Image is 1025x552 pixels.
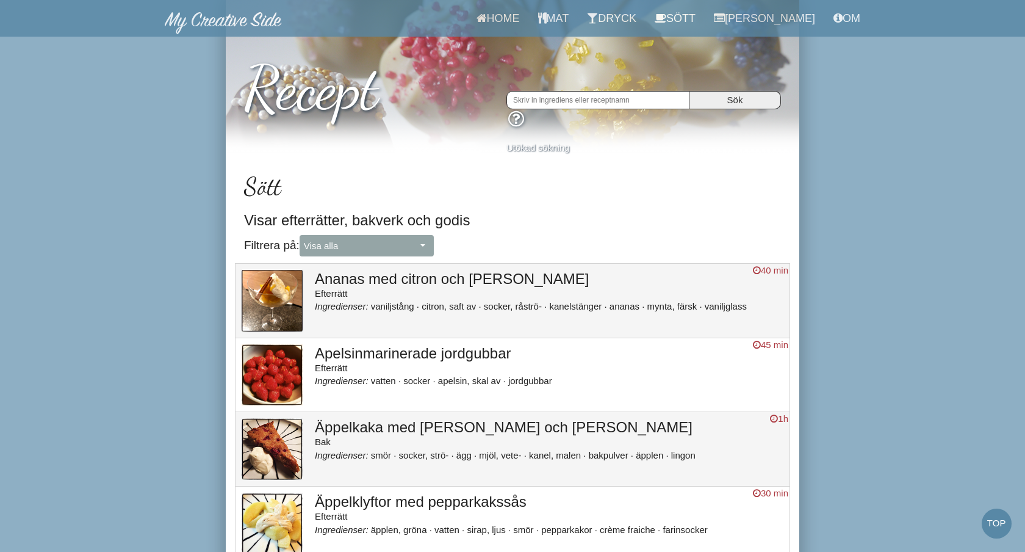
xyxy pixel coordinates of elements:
h3: Äppelklyftor med pepparkakssås [315,494,783,510]
li: vatten [371,376,401,386]
img: bild_478.jpg [242,418,303,480]
li: kanelstänger [549,301,606,311]
h3: Äppelkaka med [PERSON_NAME] och [PERSON_NAME] [315,419,783,435]
h3: Ananas med citron och [PERSON_NAME] [315,271,783,287]
h2: Sött [244,173,781,200]
div: 1h [770,412,788,425]
li: kanel, malen [529,450,586,460]
h3: Apelsinmarinerade jordgubbar [315,346,783,361]
i: Ingredienser: [315,450,369,460]
div: Efterrätt [315,361,783,374]
li: socker, strö- [399,450,454,460]
img: bild_529.jpg [242,270,303,332]
li: vatten [434,525,464,535]
a: Utökad sökning [506,142,569,153]
h1: Recept [244,42,781,122]
li: mjöl, vete- [479,450,527,460]
a: Top [982,509,1012,539]
div: Efterrätt [315,510,783,523]
li: sirap, ljus [467,525,511,535]
div: Bak [315,435,783,448]
li: apelsin, skal av [438,376,506,386]
i: Ingredienser: [315,301,369,311]
li: mynta, färsk [647,301,702,311]
input: Sök [689,91,781,109]
li: farinsocker [663,525,707,535]
i: Ingredienser: [315,525,369,535]
img: MyCreativeSide [165,12,282,34]
li: pepparkakor [541,525,597,535]
li: vaniljstång [371,301,419,311]
li: crème fraiche [600,525,660,535]
li: citron, saft av [422,301,481,311]
input: Skriv in ingrediens eller receptnamn [506,91,689,109]
li: socker [403,376,436,386]
div: 40 min [753,264,788,277]
button: Visa alla [300,235,434,256]
i: Ingredienser: [315,376,369,386]
li: jordgubbar [508,376,552,386]
li: äpplen [636,450,668,460]
img: bild_76.jpg [242,344,303,406]
div: Efterrätt [315,287,783,300]
li: ananas [610,301,645,311]
li: äpplen, gröna [371,525,432,535]
li: smör [371,450,397,460]
li: smör [513,525,539,535]
h3: Visar efterrätter, bakverk och godis [244,212,781,228]
span: Visa alla [304,239,417,252]
li: bakpulver [589,450,633,460]
li: ägg [456,450,477,460]
h4: Filtrera på: [244,235,781,256]
div: 30 min [753,487,788,499]
li: lingon [671,450,696,460]
li: vaniljglass [705,301,747,311]
li: socker, råströ- [484,301,547,311]
div: 45 min [753,338,788,351]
